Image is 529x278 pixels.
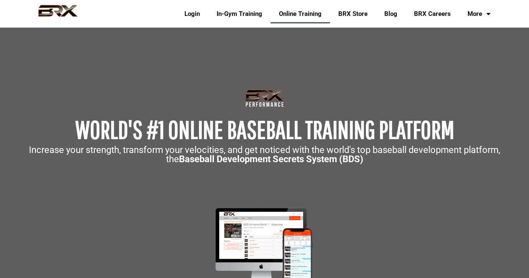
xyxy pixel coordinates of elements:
[179,154,363,164] strong: Baseball Development Secrets System (BDS)
[330,4,376,23] a: BRX Store
[244,88,285,109] img: Transparent-Black-BRX-Logo-White-Performance
[31,5,85,23] img: BRX Performance
[459,4,499,23] a: More
[376,4,406,23] a: Blog
[170,4,499,23] div: Navigation Menu
[208,4,271,23] a: In-Gym Training
[406,4,459,23] a: BRX Careers
[75,115,454,144] span: WORLD'S #1 ONLINE BASEBALL TRAINING PLATFORM
[271,4,330,23] a: Online Training
[176,4,208,23] a: Login
[4,145,525,164] p: Increase your strength, transform your velocities, and get noticed with the world's top baseball ...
